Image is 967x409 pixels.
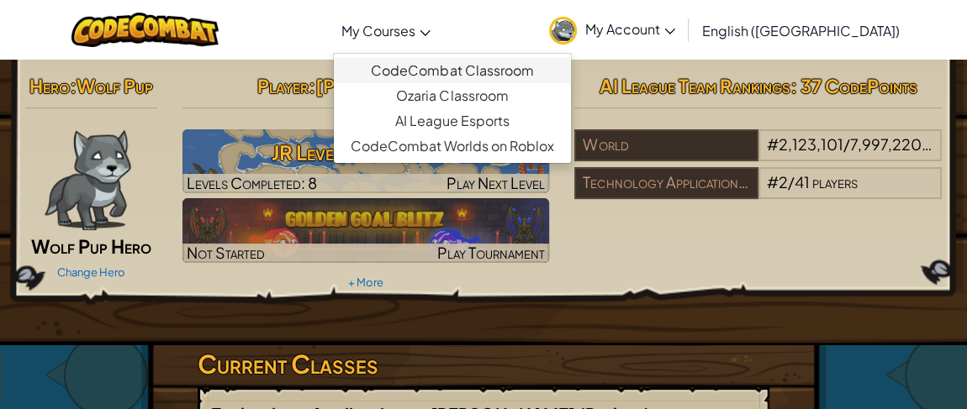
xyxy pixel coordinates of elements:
span: My Courses [341,22,415,39]
a: + More [348,275,383,289]
span: Hero [29,74,70,97]
span: 2,123,101 [779,134,843,154]
a: Ozaria Classroom [334,83,571,108]
span: AI League Team Rankings [600,74,790,97]
span: : [70,74,77,97]
span: [PERSON_NAME] [315,74,474,97]
img: CodeCombat logo [71,13,219,47]
a: Not StartedPlay Tournament [182,198,550,262]
a: World#2,123,101/7,997,220players [574,145,942,165]
a: Change Hero [57,265,125,279]
span: # [767,134,779,154]
a: CodeCombat Classroom [334,58,571,83]
img: JR Level 2: Go Go Go [182,129,550,193]
span: 41 [795,172,810,191]
span: Play Next Level [447,173,545,192]
span: My Account [585,20,675,38]
div: World [574,129,758,161]
h3: Current Classes [198,345,769,383]
img: Golden Goal [182,198,550,262]
span: 2 [779,172,788,191]
a: English ([GEOGRAPHIC_DATA]) [694,8,908,53]
a: CodeCombat Worlds on Roblox [334,134,571,159]
a: My Courses [333,8,439,53]
span: Not Started [187,243,265,262]
span: : [309,74,315,97]
a: AI League Esports [334,108,571,134]
span: players [812,172,858,191]
h3: JR Level 2: Go Go Go [182,134,550,171]
span: Player [257,74,309,97]
div: Technology Applications - [PERSON_NAME] [574,167,758,199]
span: Levels Completed: 8 [187,173,317,192]
span: Wolf Pup Hero [31,234,151,258]
a: Technology Applications - [PERSON_NAME]#2/41players [574,183,942,202]
span: # [767,172,779,191]
span: / [843,134,850,154]
a: My Account [541,3,684,56]
img: avatar [549,17,577,45]
span: English ([GEOGRAPHIC_DATA]) [702,22,900,39]
span: Play Tournament [437,243,545,262]
a: Play Next Level [182,129,550,193]
span: 7,997,220 [850,134,932,154]
span: / [788,172,795,191]
img: wolf-pup-paper-doll.png [45,129,131,230]
span: : 37 CodePoints [790,74,917,97]
span: Wolf Pup [77,74,153,97]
